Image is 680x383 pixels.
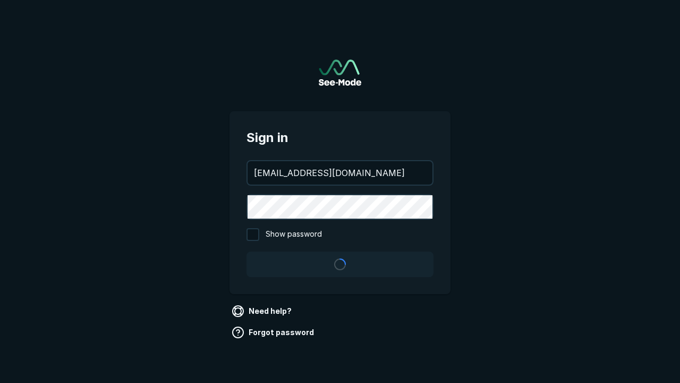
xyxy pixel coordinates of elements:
span: Show password [266,228,322,241]
a: Go to sign in [319,60,361,86]
input: your@email.com [248,161,432,185]
a: Forgot password [229,324,318,341]
img: See-Mode Logo [319,60,361,86]
a: Need help? [229,303,296,320]
span: Sign in [246,128,433,147]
